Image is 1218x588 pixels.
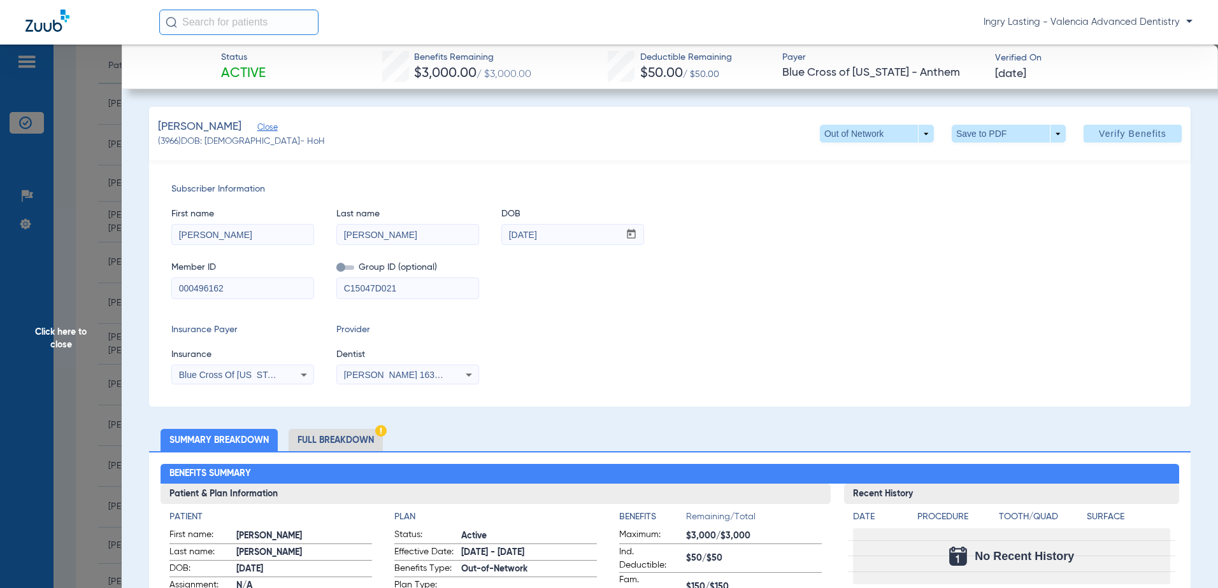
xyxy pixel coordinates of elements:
[236,563,372,576] span: [DATE]
[1087,510,1170,524] h4: Surface
[686,552,822,565] span: $50/$50
[158,119,241,135] span: [PERSON_NAME]
[25,10,69,32] img: Zuub Logo
[394,510,597,524] h4: Plan
[640,51,732,64] span: Deductible Remaining
[461,563,597,576] span: Out-of-Network
[1154,527,1218,588] iframe: Chat Widget
[782,51,984,64] span: Payer
[619,510,686,524] h4: Benefits
[414,51,531,64] span: Benefits Remaining
[619,528,682,543] span: Maximum:
[476,69,531,80] span: / $3,000.00
[336,348,479,361] span: Dentist
[949,547,967,566] img: Calendar
[619,545,682,572] span: Ind. Deductible:
[161,484,831,504] h3: Patient & Plan Information
[171,261,314,274] span: Member ID
[640,67,683,80] span: $50.00
[984,16,1193,29] span: Ingry Lasting - Valencia Advanced Dentistry
[820,125,934,143] button: Out of Network
[975,550,1074,563] span: No Recent History
[169,528,232,543] span: First name:
[853,510,906,528] app-breakdown-title: Date
[171,348,314,361] span: Insurance
[461,546,597,559] span: [DATE] - [DATE]
[166,17,177,28] img: Search Icon
[782,65,984,81] span: Blue Cross of [US_STATE] - Anthem
[917,510,994,528] app-breakdown-title: Procedure
[289,429,383,451] li: Full Breakdown
[1084,125,1182,143] button: Verify Benefits
[336,261,479,274] span: Group ID (optional)
[158,135,325,148] span: (3966) DOB: [DEMOGRAPHIC_DATA] - HoH
[995,52,1197,65] span: Verified On
[619,225,644,245] button: Open calendar
[375,425,387,437] img: Hazard
[169,545,232,561] span: Last name:
[461,529,597,543] span: Active
[501,207,644,221] span: DOB
[236,546,372,559] span: [PERSON_NAME]
[236,529,372,543] span: [PERSON_NAME]
[999,510,1082,528] app-breakdown-title: Tooth/Quad
[171,207,314,221] span: First name
[952,125,1066,143] button: Save to PDF
[159,10,319,35] input: Search for patients
[221,51,266,64] span: Status
[221,65,266,83] span: Active
[171,323,314,337] span: Insurance Payer
[336,323,479,337] span: Provider
[853,510,906,524] h4: Date
[171,183,1168,196] span: Subscriber Information
[999,510,1082,524] h4: Tooth/Quad
[394,545,457,561] span: Effective Date:
[169,562,232,577] span: DOB:
[995,66,1026,82] span: [DATE]
[1087,510,1170,528] app-breakdown-title: Surface
[161,429,278,451] li: Summary Breakdown
[394,562,457,577] span: Benefits Type:
[179,370,325,380] span: Blue Cross Of [US_STATE] - Anthem
[414,67,476,80] span: $3,000.00
[683,70,719,79] span: / $50.00
[686,529,822,543] span: $3,000/$3,000
[917,510,994,524] h4: Procedure
[169,510,372,524] h4: Patient
[344,370,469,380] span: [PERSON_NAME] 1639402225
[686,510,822,528] span: Remaining/Total
[257,123,269,135] span: Close
[161,464,1180,484] h2: Benefits Summary
[394,528,457,543] span: Status:
[844,484,1179,504] h3: Recent History
[336,207,479,221] span: Last name
[1099,129,1166,139] span: Verify Benefits
[619,510,686,528] app-breakdown-title: Benefits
